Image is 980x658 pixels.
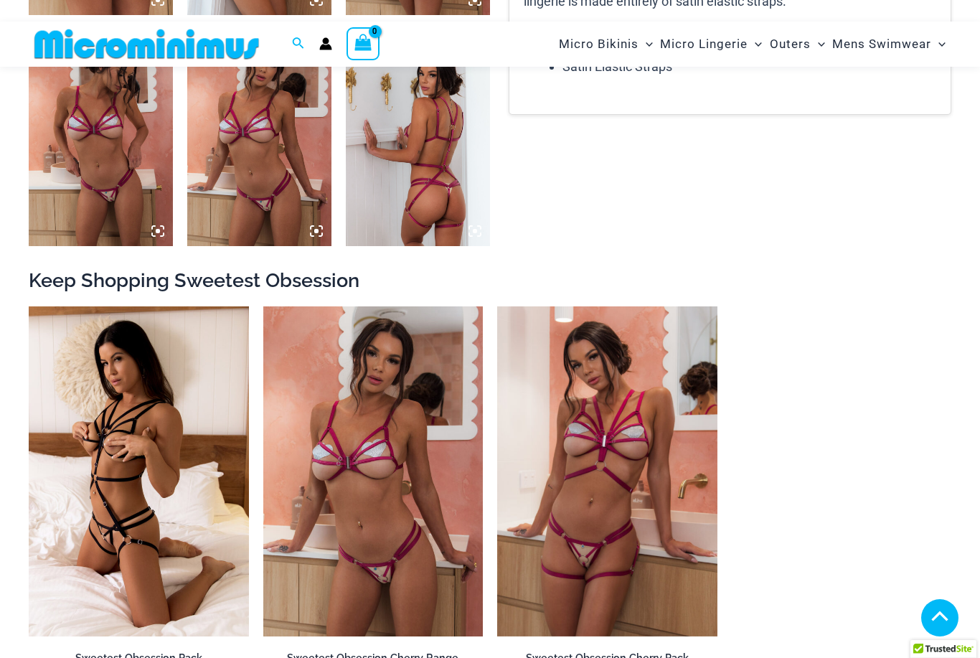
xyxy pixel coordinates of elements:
a: Micro LingerieMenu ToggleMenu Toggle [656,26,765,62]
span: Menu Toggle [748,26,762,62]
nav: Site Navigation [553,24,951,65]
a: Mens SwimwearMenu ToggleMenu Toggle [829,26,949,62]
span: Menu Toggle [931,26,946,62]
span: Micro Bikinis [559,26,639,62]
h2: Keep Shopping Sweetest Obsession [29,268,951,293]
a: OutersMenu ToggleMenu Toggle [766,26,829,62]
img: Sweetest Obsession Cherry 1129 Bra 6119 Bottom 1939 Bodysuit 05 [497,306,717,636]
a: Micro BikinisMenu ToggleMenu Toggle [555,26,656,62]
img: Sweetest Obsession Cherry 1129 Bra 6119 Bottom 1939 01 [263,306,484,636]
a: Sweetest Obsession Black 1129 Bra 6119 Bottom 1939 Bodysuit 0199 [29,306,249,636]
img: Sweetest Obsession Cherry 1129 Bra 6119 Bottom 1939 [29,29,173,245]
span: Menu Toggle [639,26,653,62]
a: Account icon link [319,37,332,50]
span: Menu Toggle [811,26,825,62]
span: Mens Swimwear [832,26,931,62]
span: Micro Lingerie [660,26,748,62]
a: Search icon link [292,35,305,53]
img: Sweetest Obsession Cherry 1129 Bra 6119 Bottom 1939 [187,29,331,245]
img: Sweetest Obsession Black 1129 Bra 6119 Bottom 1939 Bodysuit 01 [29,306,249,636]
a: Sweetest Obsession Cherry 1129 Bra 6119 Bottom 1939 Bodysuit 05Sweetest Obsession Cherry 1129 Bra... [497,306,717,636]
a: View Shopping Cart, empty [347,27,380,60]
a: Sweetest Obsession Cherry 1129 Bra 6119 Bottom 1939 01Sweetest Obsession Cherry 1129 Bra 6119 Bot... [263,306,484,636]
img: MM SHOP LOGO FLAT [29,28,265,60]
span: Outers [770,26,811,62]
img: Sweetest Obsession Cherry 1129 Bra 6119 Bottom 1939 Bodysuit [346,29,490,245]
